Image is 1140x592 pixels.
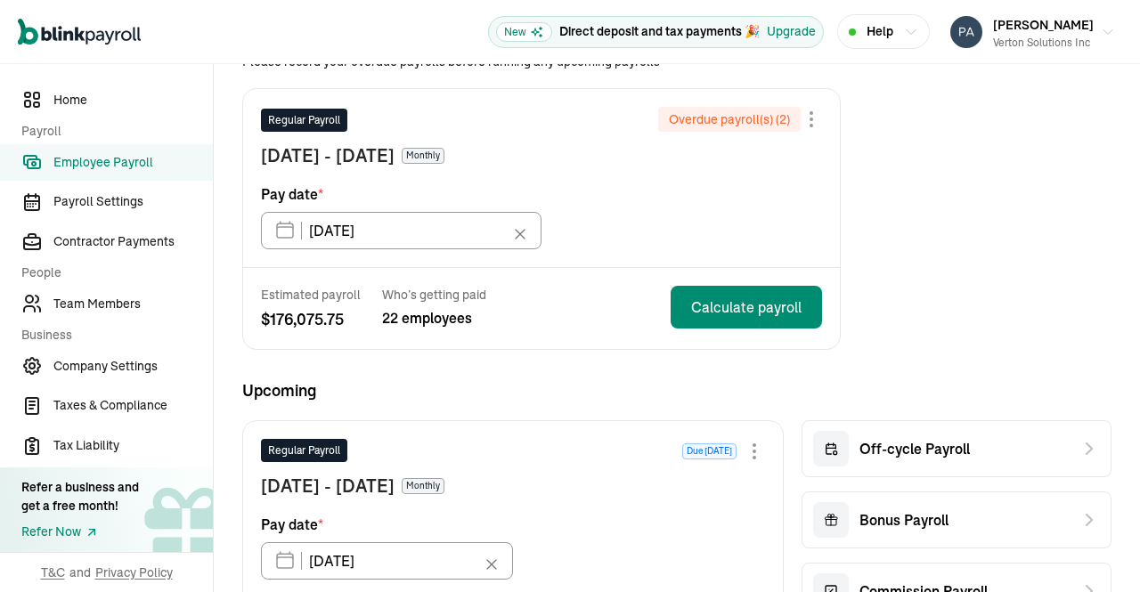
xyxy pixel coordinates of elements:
[53,153,213,172] span: Employee Payroll
[943,10,1122,54] button: [PERSON_NAME]Verton Solutions Inc
[268,112,340,128] span: Regular Payroll
[242,378,1111,402] span: Upcoming
[261,542,513,580] input: XX/XX/XX
[18,6,141,58] nav: Global
[767,22,816,41] button: Upgrade
[53,357,213,376] span: Company Settings
[41,564,65,581] span: T&C
[261,307,361,331] span: $ 176,075.75
[859,438,970,459] span: Off-cycle Payroll
[382,286,486,304] span: Who’s getting paid
[382,307,486,328] span: 22 employees
[261,473,395,499] span: [DATE] - [DATE]
[993,35,1094,51] div: Verton Solutions Inc
[21,122,202,141] span: Payroll
[21,264,202,282] span: People
[53,396,213,415] span: Taxes & Compliance
[261,514,323,535] span: Pay date
[95,564,173,581] span: Privacy Policy
[53,91,213,109] span: Home
[496,22,552,42] span: New
[993,17,1094,33] span: [PERSON_NAME]
[261,142,395,169] span: [DATE] - [DATE]
[671,286,822,328] button: Calculate payroll
[402,478,444,494] span: Monthly
[21,523,139,541] a: Refer Now
[53,192,213,211] span: Payroll Settings
[21,478,139,515] div: Refer a business and get a free month!
[669,110,790,128] span: Overdue payroll(s) ( 2 )
[261,183,323,205] span: Pay date
[867,22,893,41] span: Help
[53,232,213,251] span: Contractor Payments
[859,509,949,531] span: Bonus Payroll
[261,286,361,304] span: Estimated payroll
[53,295,213,313] span: Team Members
[682,443,737,459] span: Due [DATE]
[837,14,930,49] button: Help
[559,22,760,41] p: Direct deposit and tax payments 🎉
[268,442,340,458] span: Regular Payroll
[402,148,444,164] span: Monthly
[1051,507,1140,592] iframe: Chat Widget
[261,212,541,249] input: XX/XX/XX
[53,436,213,455] span: Tax Liability
[21,326,202,345] span: Business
